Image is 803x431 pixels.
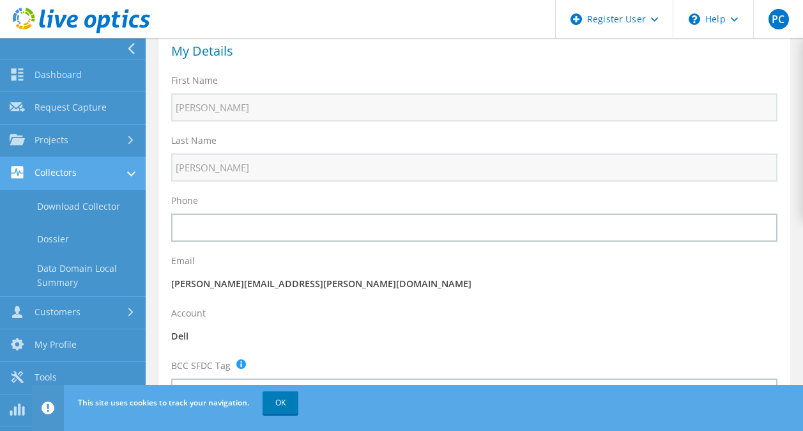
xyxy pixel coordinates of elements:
span: PC [769,9,789,29]
label: First Name [171,74,218,87]
label: Phone [171,194,198,207]
svg: \n [689,13,700,25]
label: BCC SFDC Tag [171,359,231,372]
label: Email [171,255,195,267]
p: Dell [171,329,777,343]
span: This site uses cookies to track your navigation. [78,397,249,408]
h1: My Details [171,45,771,58]
p: [PERSON_NAME][EMAIL_ADDRESS][PERSON_NAME][DOMAIN_NAME] [171,277,777,291]
a: OK [263,391,298,414]
label: Last Name [171,134,217,147]
label: Account [171,307,206,320]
